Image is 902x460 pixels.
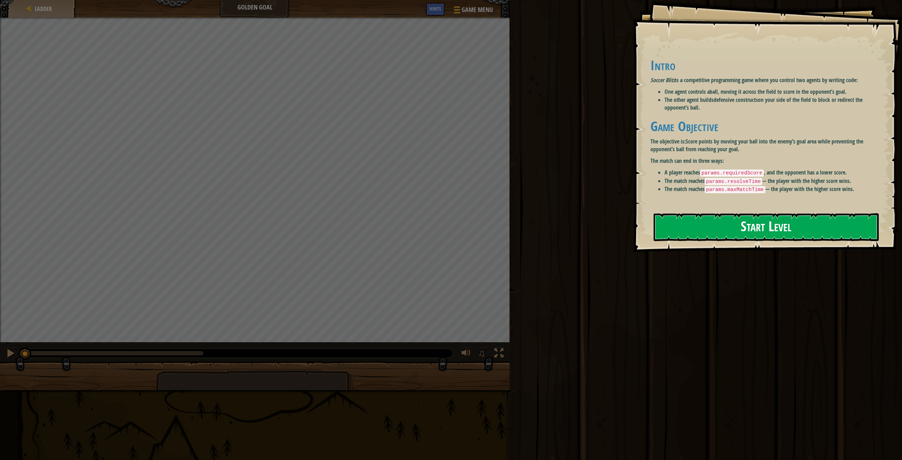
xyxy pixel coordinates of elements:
[713,96,758,104] strong: defensive constructs
[650,137,883,154] p: The objective is:
[665,168,883,177] li: A player reaches , and the opponent has a lower score.
[650,119,883,134] h1: Game Objective
[459,347,473,361] button: Adjust volume
[654,213,879,241] button: Start Level
[478,348,485,358] span: ♫
[650,157,883,165] p: The match can end in three ways:
[705,178,762,185] code: params.resolveTime
[710,88,718,96] strong: ball
[650,58,883,73] h1: Intro
[477,347,489,361] button: ♫
[35,5,52,13] span: Ladder
[448,3,497,19] button: Game Menu
[430,5,441,12] span: Hints
[492,347,506,361] button: Toggle fullscreen
[700,170,764,177] code: params.requiredScore
[665,177,883,185] li: The match reaches — the player with the higher score wins.
[33,5,52,13] a: Ladder
[665,185,883,194] li: The match reaches — the player with the higher score wins.
[650,137,863,153] strong: Score points by moving your ball into the enemy’s goal area while preventing the opponent’s ball ...
[705,186,765,193] code: params.maxMatchTime
[4,347,18,361] button: Ctrl + P: Pause
[650,76,675,84] em: Soccer Blitz
[665,96,883,112] li: The other agent builds on your side of the field to block or redirect the opponent’s ball.
[665,88,883,96] li: One agent controls a , moving it across the field to score in the opponent’s goal.
[650,76,883,84] p: is a competitive programming game where you control two agents by writing code:
[462,5,493,14] span: Game Menu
